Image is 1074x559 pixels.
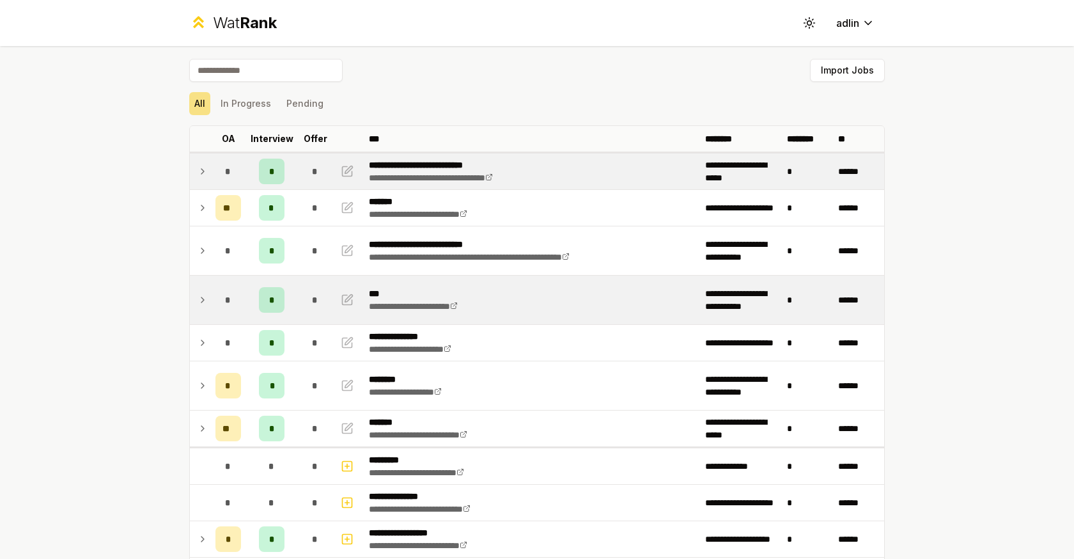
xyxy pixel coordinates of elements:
button: All [189,92,210,115]
button: Import Jobs [810,59,885,82]
p: OA [222,132,235,145]
p: Offer [304,132,327,145]
p: Interview [251,132,293,145]
a: WatRank [189,13,277,33]
div: Wat [213,13,277,33]
button: adlin [826,12,885,35]
span: Rank [240,13,277,32]
button: Pending [281,92,329,115]
button: In Progress [215,92,276,115]
span: adlin [836,15,859,31]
